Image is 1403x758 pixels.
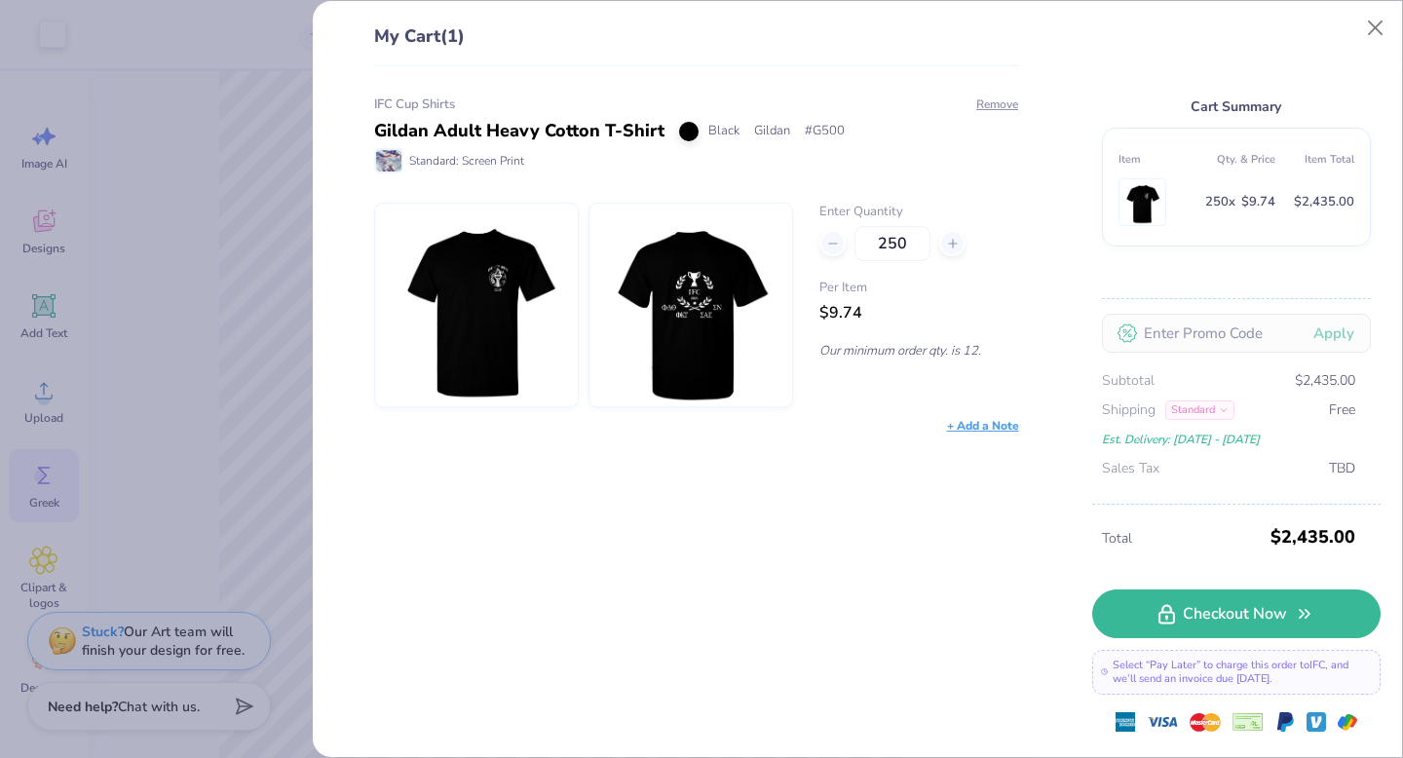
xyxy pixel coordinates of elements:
[1270,519,1355,554] span: $2,435.00
[1295,370,1355,392] span: $2,435.00
[1329,399,1355,421] span: Free
[393,204,560,406] img: Gildan G500
[708,122,739,141] span: Black
[1102,370,1155,392] span: Subtotal
[1102,399,1156,421] span: Shipping
[1307,712,1326,732] img: Venmo
[1205,191,1235,213] span: 250 x
[374,23,1019,66] div: My Cart (1)
[1102,458,1159,479] span: Sales Tax
[374,95,1019,115] div: IFC Cup Shirts
[1119,144,1197,174] th: Item
[1190,706,1221,738] img: master-card
[374,118,664,144] div: Gildan Adult Heavy Cotton T-Shirt
[376,150,401,171] img: Standard: Screen Print
[975,95,1019,113] button: Remove
[409,152,524,170] span: Standard: Screen Print
[1232,712,1264,732] img: cheque
[1196,144,1275,174] th: Qty. & Price
[1329,458,1355,479] span: TBD
[1102,528,1265,550] span: Total
[1338,712,1357,732] img: GPay
[1092,650,1381,695] div: Select “Pay Later” to charge this order to IFC , and we’ll send an invoice due [DATE].
[1092,589,1381,638] a: Checkout Now
[819,203,1018,222] label: Enter Quantity
[1294,191,1354,213] span: $2,435.00
[1275,144,1354,174] th: Item Total
[1102,95,1371,118] div: Cart Summary
[1116,712,1135,732] img: express
[819,302,862,323] span: $9.74
[1147,706,1178,738] img: visa
[1165,400,1234,420] div: Standard
[1241,191,1275,213] span: $9.74
[607,204,775,406] img: Gildan G500
[1357,10,1394,47] button: Close
[1123,179,1161,225] img: Gildan G500
[819,279,1018,298] span: Per Item
[1275,712,1295,732] img: Paypal
[947,417,1019,435] div: + Add a Note
[1102,314,1371,353] input: Enter Promo Code
[754,122,790,141] span: Gildan
[805,122,845,141] span: # G500
[1102,429,1355,450] div: Est. Delivery: [DATE] - [DATE]
[854,226,930,261] input: – –
[819,342,1018,360] p: Our minimum order qty. is 12.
